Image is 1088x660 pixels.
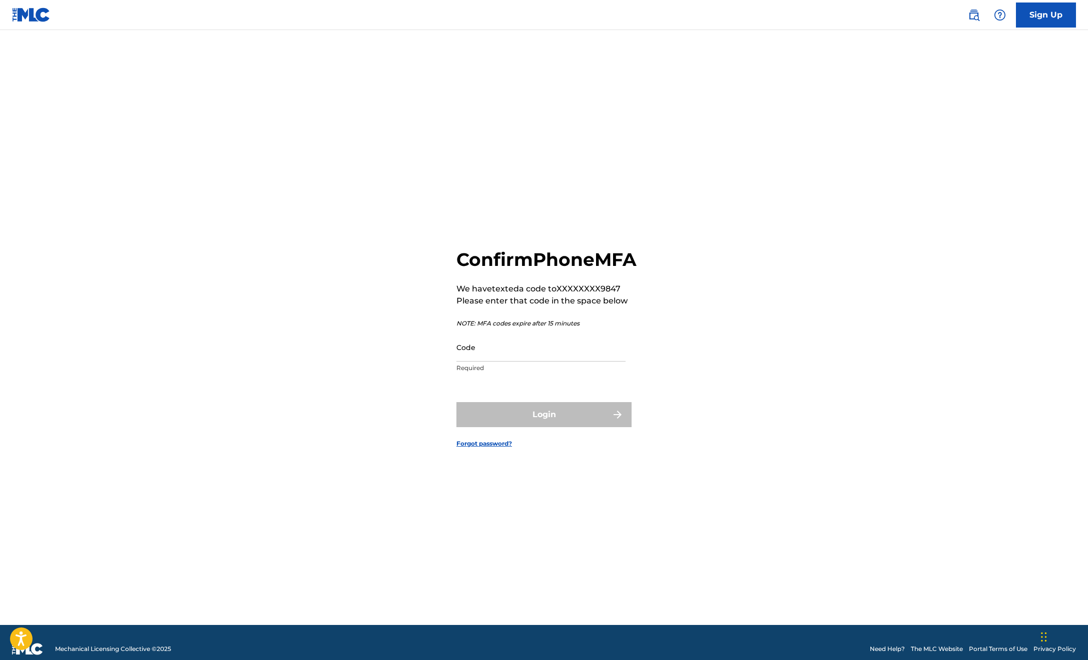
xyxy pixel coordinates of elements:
img: help [994,9,1006,21]
div: Drag [1041,622,1047,652]
p: Please enter that code in the space below [456,295,637,307]
a: Public Search [964,5,984,25]
img: logo [12,643,43,655]
h2: Confirm Phone MFA [456,248,637,271]
p: We have texted a code to XXXXXXXX9847 [456,283,637,295]
a: Portal Terms of Use [969,644,1027,653]
a: The MLC Website [911,644,963,653]
div: Help [990,5,1010,25]
span: Mechanical Licensing Collective © 2025 [55,644,171,653]
p: Required [456,364,626,373]
a: Forgot password? [456,439,512,448]
p: NOTE: MFA codes expire after 15 minutes [456,319,637,328]
a: Privacy Policy [1033,644,1076,653]
img: search [968,9,980,21]
a: Sign Up [1016,3,1076,28]
iframe: Chat Widget [1038,612,1088,660]
a: Need Help? [870,644,905,653]
img: MLC Logo [12,8,51,22]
